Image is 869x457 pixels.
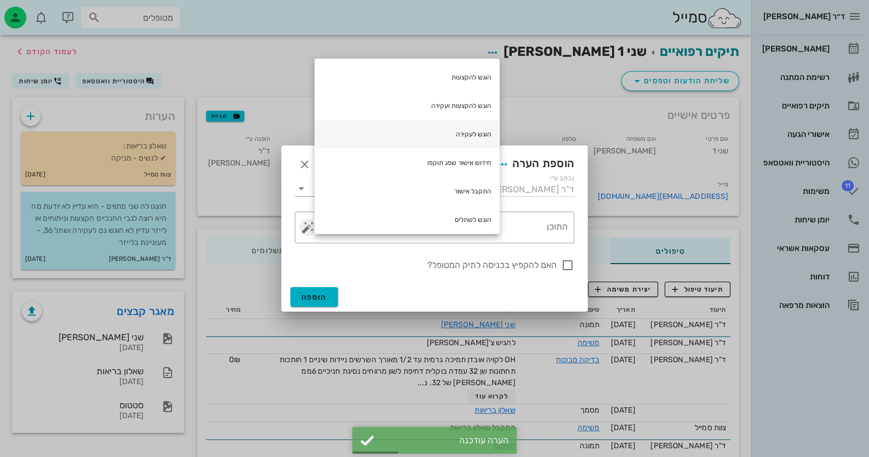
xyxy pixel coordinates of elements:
div: הוגש לשתלים [315,205,500,234]
div: הוגש לעקירה [315,120,500,148]
span: הוספה [301,293,327,302]
div: סוגהערה מנהלתית [295,182,404,196]
button: הוספה [290,287,338,307]
div: התקבל אישור [315,177,500,205]
div: חידוש אישור שפג תוקפו [315,148,500,177]
label: נכתב ע״י [550,174,574,182]
div: הוגש להקצעות ועקירה [315,92,500,120]
div: הערה עודכנה [380,435,508,445]
div: הוגש להקצעות [315,63,500,92]
label: האם להקפיץ בכניסה לתיק המטופל? [295,260,557,271]
span: הוספת הערה [512,157,575,170]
